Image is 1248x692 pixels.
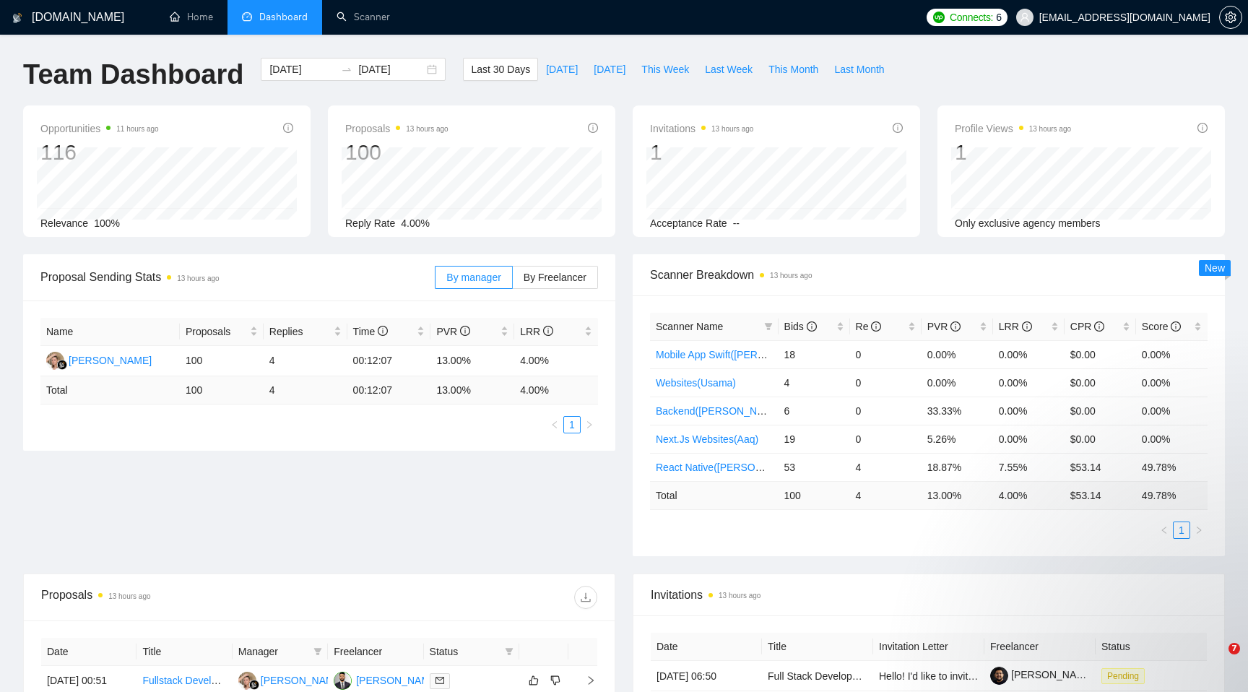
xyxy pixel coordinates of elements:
td: 4 [264,346,347,376]
td: 4 [779,368,850,397]
div: Proposals [41,586,319,609]
span: Only exclusive agency members [955,217,1101,229]
button: Last Week [697,58,760,81]
span: Reply Rate [345,217,395,229]
span: info-circle [543,326,553,336]
time: 13 hours ago [770,272,812,280]
a: Backend([PERSON_NAME]) [656,405,785,417]
time: 13 hours ago [719,592,760,600]
td: Total [650,481,779,509]
span: filter [313,647,322,656]
time: 13 hours ago [108,592,150,600]
td: Full Stack Developer (React + Python Flask) for Legal Tech Startup [762,661,873,691]
span: swap-right [341,64,352,75]
span: Last 30 Days [471,61,530,77]
th: Date [41,638,136,666]
span: Proposals [345,120,448,137]
span: -- [733,217,740,229]
th: Title [136,638,232,666]
span: right [585,420,594,429]
span: to [341,64,352,75]
th: Freelancer [328,638,423,666]
span: info-circle [1022,321,1032,332]
span: Scanner Breakdown [650,266,1208,284]
td: 00:12:07 [347,376,431,405]
time: 13 hours ago [406,125,448,133]
button: Last 30 Days [463,58,538,81]
span: This Week [641,61,689,77]
td: 13.00% [430,346,514,376]
td: 5.26% [922,425,993,453]
iframe: Intercom live chat [1199,643,1234,678]
td: $53.14 [1065,453,1136,481]
span: filter [505,647,513,656]
button: like [525,672,542,689]
a: [PERSON_NAME] [990,669,1094,680]
img: logo [12,7,22,30]
span: Relevance [40,217,88,229]
input: End date [358,61,424,77]
div: [PERSON_NAME] [69,353,152,368]
span: info-circle [588,123,598,133]
td: 0.00% [993,340,1065,368]
button: dislike [547,672,564,689]
span: 7 [1228,643,1240,654]
td: 0.00% [1136,425,1208,453]
th: Invitation Letter [873,633,984,661]
span: filter [761,316,776,337]
div: 116 [40,139,159,166]
span: Opportunities [40,120,159,137]
td: 4 [850,481,922,509]
td: 0.00% [1136,397,1208,425]
div: 1 [955,139,1071,166]
span: LRR [520,326,553,337]
span: Score [1142,321,1181,332]
span: 100% [94,217,120,229]
span: Invitations [650,120,753,137]
span: info-circle [1171,321,1181,332]
a: Pending [1101,670,1150,681]
span: mail [435,676,444,685]
td: 49.78 % [1136,481,1208,509]
td: 100 [180,376,264,405]
td: 0.00% [993,425,1065,453]
span: Pending [1101,668,1145,684]
td: 0.00% [993,368,1065,397]
button: [DATE] [538,58,586,81]
td: 6 [779,397,850,425]
span: left [1160,526,1169,535]
span: This Month [768,61,818,77]
span: PVR [436,326,470,337]
img: c1KiHsWlOdPUGZ2awvmVKa-fsyXMqbNhtpTgDLvXGExjn3OPo412IRU1p5bijHKkY3 [990,667,1008,685]
span: info-circle [1197,123,1208,133]
li: 1 [1173,522,1190,539]
span: info-circle [807,321,817,332]
span: LRR [999,321,1032,332]
span: Bids [784,321,817,332]
td: 0.00% [1136,368,1208,397]
a: Next.Js Websites(Aaq) [656,433,758,445]
a: UA[PERSON_NAME] [334,674,439,685]
td: $0.00 [1065,397,1136,425]
td: 19 [779,425,850,453]
td: [DATE] 06:50 [651,661,762,691]
td: $0.00 [1065,340,1136,368]
td: 100 [180,346,264,376]
a: 1 [1174,522,1189,538]
span: info-circle [283,123,293,133]
td: 4 [264,376,347,405]
a: Mobile App Swift([PERSON_NAME]) [656,349,820,360]
a: 1 [564,417,580,433]
button: right [581,416,598,433]
span: Connects: [950,9,993,25]
img: VZ [46,352,64,370]
td: 49.78% [1136,453,1208,481]
span: Scanner Name [656,321,723,332]
span: Status [430,644,499,659]
th: Replies [264,318,347,346]
td: Total [40,376,180,405]
span: PVR [927,321,961,332]
span: left [550,420,559,429]
td: 4 [850,453,922,481]
div: [PERSON_NAME] [356,672,439,688]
